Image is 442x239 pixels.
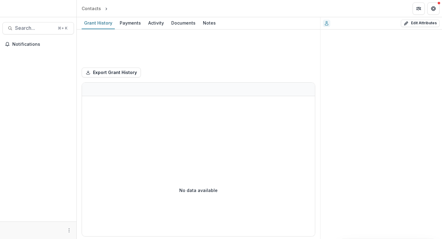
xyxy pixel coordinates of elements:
[82,17,115,29] a: Grant History
[117,17,143,29] a: Payments
[79,4,135,13] nav: breadcrumb
[200,18,218,27] div: Notes
[117,18,143,27] div: Payments
[15,25,54,31] span: Search...
[56,25,69,32] div: ⌘ + K
[169,17,198,29] a: Documents
[427,2,440,15] button: Get Help
[401,20,440,27] button: Edit Attributes
[200,17,218,29] a: Notes
[413,2,425,15] button: Partners
[146,18,166,27] div: Activity
[2,22,74,34] button: Search...
[79,4,103,13] a: Contacts
[2,39,74,49] button: Notifications
[82,18,115,27] div: Grant History
[82,68,141,77] button: Export Grant History
[179,187,218,194] p: No data available
[146,17,166,29] a: Activity
[65,227,73,234] button: More
[82,5,101,12] div: Contacts
[12,42,72,47] span: Notifications
[169,18,198,27] div: Documents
